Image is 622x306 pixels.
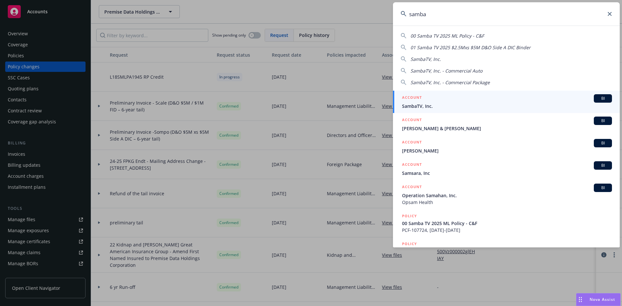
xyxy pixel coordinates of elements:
a: ACCOUNTBISamsara, Inc [393,158,620,180]
a: ACCOUNTBI[PERSON_NAME] [393,135,620,158]
span: BI [596,96,609,101]
span: Samsara, Inc [402,170,612,176]
h5: ACCOUNT [402,184,422,191]
span: PCF-107724, [DATE]-[DATE] [402,227,612,233]
h5: POLICY [402,241,417,247]
a: POLICY00 Samba TV 2025 ML Policy - C&FPCF-107724, [DATE]-[DATE] [393,209,620,237]
span: BI [596,163,609,168]
span: SambaTV, Inc. [410,56,441,62]
span: 00 Samba TV 2025 ML Policy - C&F [402,220,612,227]
h5: ACCOUNT [402,161,422,169]
span: Operation Samahan, Inc. [402,192,612,199]
span: Nova Assist [590,297,615,302]
h5: ACCOUNT [402,94,422,102]
span: BI [596,140,609,146]
span: SambaTV, Inc. - Commercial Auto [410,68,482,74]
h5: ACCOUNT [402,139,422,147]
span: SambaTV, Inc. [402,103,612,109]
span: BI [596,185,609,191]
span: [PERSON_NAME] [402,147,612,154]
h5: ACCOUNT [402,117,422,124]
span: Opsam Health [402,199,612,206]
span: BI [596,118,609,124]
div: Drag to move [576,293,584,306]
input: Search... [393,2,620,26]
span: 01 Samba TV 2025 $2.5Mxs $5M D&O Side A DIC Binder [410,44,531,51]
span: 00 Samba TV 2025 ML Policy - C&F [410,33,484,39]
span: SambaTV, Inc. - Commercial Package [410,79,490,85]
button: Nova Assist [576,293,621,306]
a: ACCOUNTBIOperation Samahan, Inc.Opsam Health [393,180,620,209]
a: POLICY [393,237,620,265]
a: ACCOUNTBI[PERSON_NAME] & [PERSON_NAME] [393,113,620,135]
span: [PERSON_NAME] & [PERSON_NAME] [402,125,612,132]
a: ACCOUNTBISambaTV, Inc. [393,91,620,113]
h5: POLICY [402,213,417,219]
